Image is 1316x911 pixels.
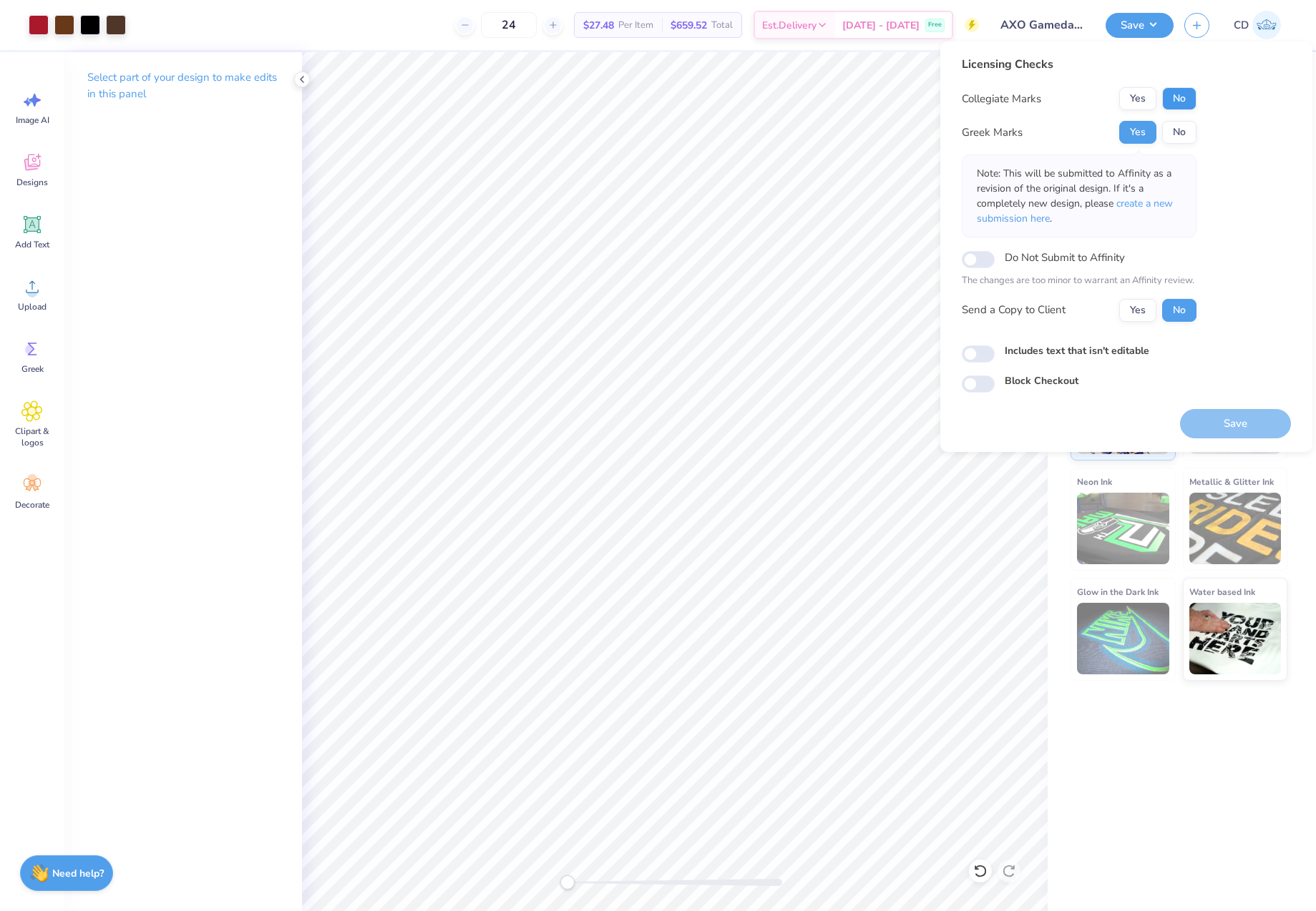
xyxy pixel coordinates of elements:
[87,69,279,102] p: Select part of your design to make edits in this panel
[962,124,1023,141] div: Greek Marks
[1106,13,1174,38] button: Save
[842,18,920,33] span: [DATE] - [DATE]
[1077,603,1169,674] img: Glow in the Dark Ink
[1005,248,1125,267] label: Do Not Submit to Affinity
[1162,121,1196,144] button: No
[1189,584,1255,599] span: Water based Ink
[15,499,49,511] span: Decorate
[1189,474,1274,489] span: Metallic & Glitter Ink
[15,239,49,250] span: Add Text
[1162,299,1196,322] button: No
[762,18,817,33] span: Est. Delivery
[1119,87,1156,110] button: Yes
[560,875,575,890] div: Accessibility label
[618,18,653,33] span: Per Item
[1005,373,1078,388] label: Block Checkout
[1005,343,1149,358] label: Includes text that isn't editable
[1119,121,1156,144] button: Yes
[962,302,1066,318] div: Send a Copy to Client
[990,11,1095,39] input: Untitled Design
[711,18,733,33] span: Total
[52,867,104,880] strong: Need help?
[1162,87,1196,110] button: No
[9,425,56,448] span: Clipart & logos
[671,18,707,33] span: $659.52
[1189,493,1282,564] img: Metallic & Glitter Ink
[1077,584,1159,599] span: Glow in the Dark Ink
[962,56,1196,73] div: Licensing Checks
[962,274,1196,288] p: The changes are too minor to warrant an Affinity review.
[16,177,48,188] span: Designs
[481,12,537,38] input: – –
[21,363,44,375] span: Greek
[18,301,47,312] span: Upload
[583,18,614,33] span: $27.48
[962,91,1041,107] div: Collegiate Marks
[16,114,49,126] span: Image AI
[1252,11,1281,39] img: Cedric Diasanta
[1234,17,1249,34] span: CD
[977,166,1181,226] p: Note: This will be submitted to Affinity as a revision of the original design. If it's a complete...
[928,20,942,30] span: Free
[1077,474,1112,489] span: Neon Ink
[1119,299,1156,322] button: Yes
[1077,493,1169,564] img: Neon Ink
[1227,11,1287,39] a: CD
[1189,603,1282,674] img: Water based Ink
